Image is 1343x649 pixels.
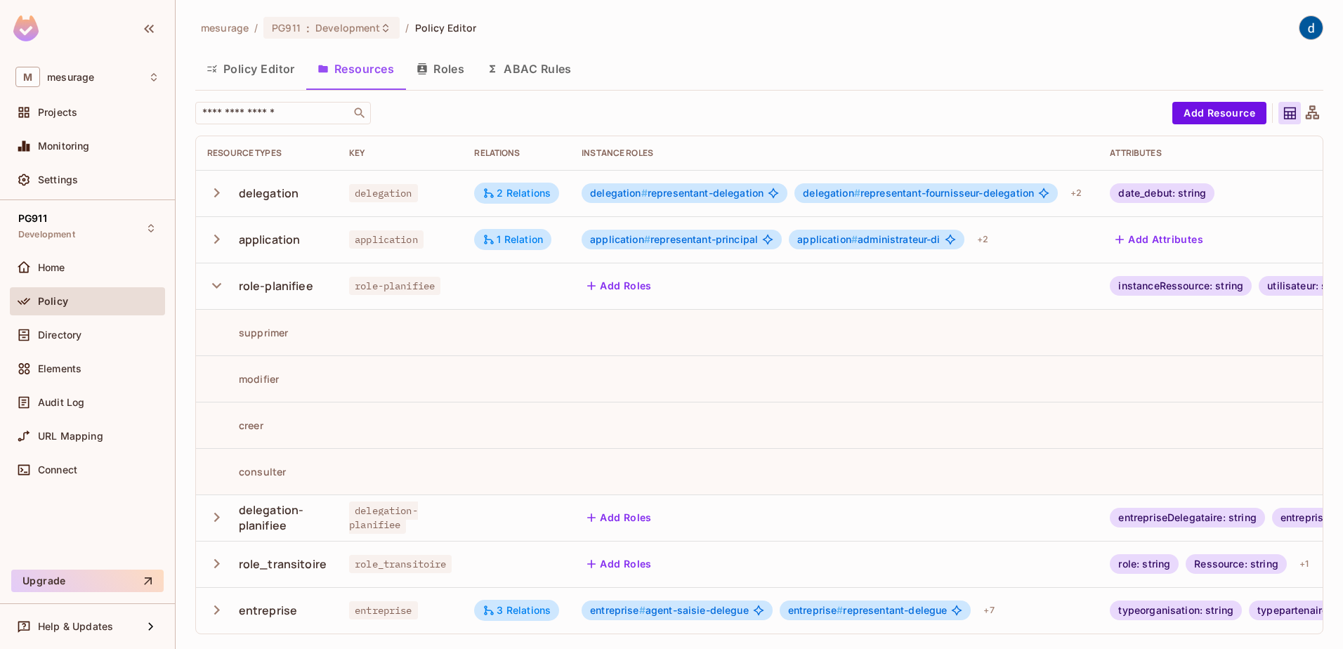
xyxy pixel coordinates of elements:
div: Key [349,147,452,159]
div: Relations [474,147,559,159]
li: / [254,21,258,34]
div: 1 Relation [483,233,543,246]
div: role_transitoire [239,556,327,572]
div: 3 Relations [483,604,551,617]
span: : [306,22,310,34]
button: ABAC Rules [476,51,583,86]
span: Home [38,262,65,273]
span: Policy Editor [415,21,477,34]
span: application [590,233,650,245]
div: consulter [207,465,286,478]
div: role: string [1110,554,1179,574]
span: delegation-planifiee [349,501,418,534]
span: Development [315,21,380,34]
span: Elements [38,363,81,374]
span: application [797,233,858,245]
span: representant-delegation [590,188,764,199]
span: Development [18,229,75,240]
span: Monitoring [38,140,90,152]
span: # [641,187,648,199]
img: dev 911gcl [1299,16,1323,39]
img: SReyMgAAAABJRU5ErkJggg== [13,15,39,41]
div: + 1 [1294,553,1314,575]
div: delegation-planifiee [239,502,327,533]
span: Audit Log [38,397,84,408]
div: delegation [239,185,299,201]
span: role-planifiee [349,277,440,295]
button: Add Roles [582,506,657,529]
span: # [639,604,646,616]
button: Add Resource [1172,102,1266,124]
span: Directory [38,329,81,341]
div: creer [207,419,263,432]
div: supprimer [207,326,288,339]
span: entreprise [788,604,844,616]
span: agent-saisie-delegue [590,605,749,616]
span: Settings [38,174,78,185]
button: Upgrade [11,570,164,592]
button: Roles [405,51,476,86]
span: administrateur-di [797,234,940,245]
span: representant-delegue [788,605,948,616]
button: Policy Editor [195,51,306,86]
button: Add Attributes [1110,228,1209,251]
div: Resource Types [207,147,327,159]
div: role-planifiee [239,278,313,294]
span: # [644,233,650,245]
span: URL Mapping [38,431,103,442]
button: Add Roles [582,275,657,297]
span: PG911 [272,21,301,34]
span: representant-fournisseur-delegation [803,188,1034,199]
div: application [239,232,301,247]
div: date_debut: string [1110,183,1214,203]
div: entrepriseDelegataire: string [1110,508,1264,527]
div: modifier [207,372,279,386]
span: representant-principal [590,234,758,245]
span: entreprise [590,604,646,616]
div: 2 Relations [483,187,551,199]
div: Ressource: string [1186,554,1287,574]
li: / [405,21,409,34]
span: Workspace: mesurage [47,72,94,83]
span: delegation [590,187,648,199]
span: the active workspace [201,21,249,34]
span: delegation [803,187,860,199]
span: entreprise [349,601,418,619]
span: Projects [38,107,77,118]
span: # [837,604,843,616]
span: Policy [38,296,68,307]
span: application [349,230,424,249]
span: # [854,187,860,199]
div: entreprise [239,603,298,618]
span: PG911 [18,213,47,224]
span: Connect [38,464,77,476]
span: role_transitoire [349,555,452,573]
div: + 2 [1065,182,1087,204]
button: Resources [306,51,405,86]
span: # [851,233,858,245]
span: Help & Updates [38,621,113,632]
button: Add Roles [582,553,657,575]
span: M [15,67,40,87]
div: + 7 [978,599,1000,622]
div: instanceRessource: string [1110,276,1252,296]
div: typeorganisation: string [1110,601,1242,620]
span: delegation [349,184,418,202]
div: + 2 [971,228,994,251]
div: Instance roles [582,147,1087,159]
